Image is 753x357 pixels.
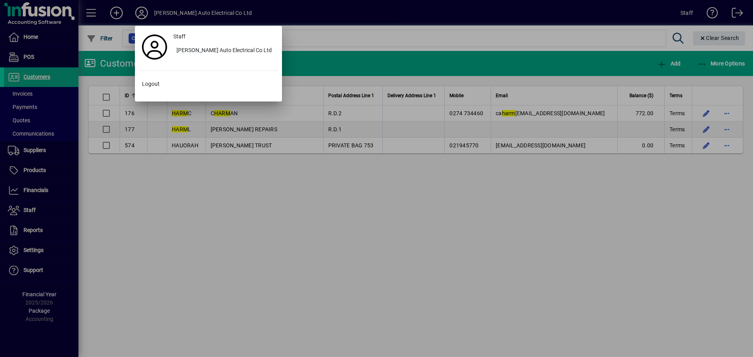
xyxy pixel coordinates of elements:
button: Logout [139,77,278,91]
span: Staff [173,33,186,41]
a: Staff [170,30,278,44]
button: [PERSON_NAME] Auto Electrical Co Ltd [170,44,278,58]
a: Profile [139,40,170,54]
span: Logout [142,80,160,88]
